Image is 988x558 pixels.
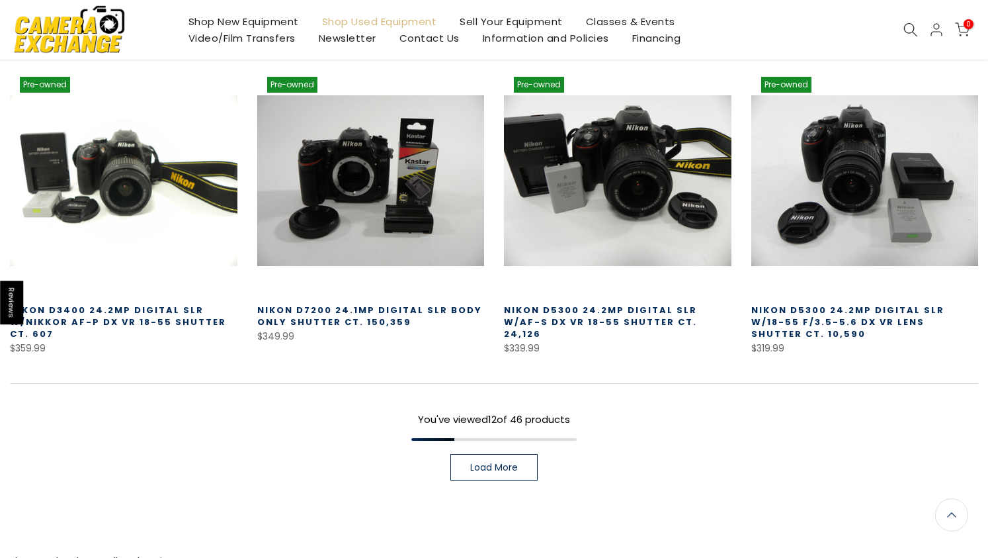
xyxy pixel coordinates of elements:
[488,412,497,426] span: 12
[448,13,575,30] a: Sell Your Equipment
[504,340,731,357] div: $339.99
[257,328,485,345] div: $349.99
[10,304,226,340] a: Nikon D3400 24.2mp Digital SLR w/Nikkor AF-P DX VR 18-55 Shutter ct. 607
[450,454,538,481] a: Load More
[935,498,968,532] a: Back to the top
[955,23,969,37] a: 0
[964,19,973,29] span: 0
[418,412,570,426] span: You've viewed of 46 products
[574,13,686,30] a: Classes & Events
[10,340,237,357] div: $359.99
[620,30,692,46] a: Financing
[310,13,448,30] a: Shop Used Equipment
[470,463,518,472] span: Load More
[751,304,944,340] a: Nikon D5300 24.2mp Digital SLR w/18-55 f/3.5-5.6 DX VR Lens Shutter Ct. 10,590
[471,30,620,46] a: Information and Policies
[177,13,310,30] a: Shop New Equipment
[504,304,697,340] a: Nikon D5300 24.2mp Digital SLR w/AF-S DX VR 18-55 Shutter Ct. 24,126
[257,304,482,328] a: Nikon D7200 24.1mp Digital SLR Body Only Shutter Ct. 150,359
[388,30,471,46] a: Contact Us
[307,30,388,46] a: Newsletter
[177,30,307,46] a: Video/Film Transfers
[751,340,979,357] div: $319.99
